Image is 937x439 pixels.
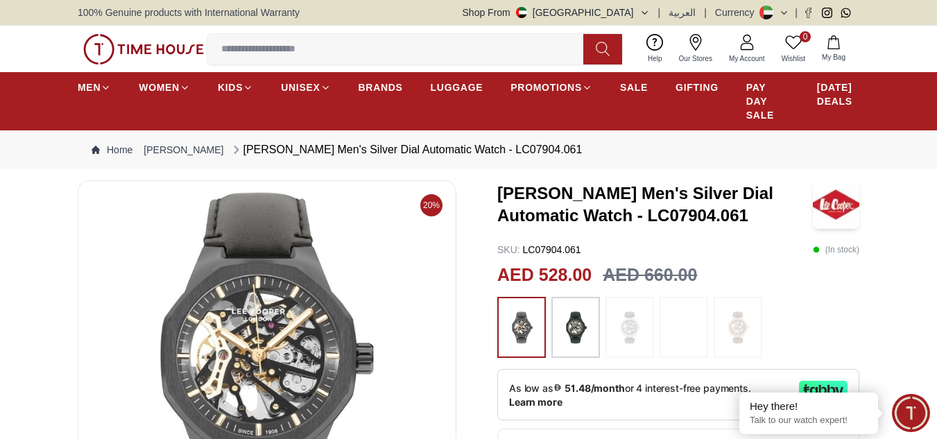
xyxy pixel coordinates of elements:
[669,6,696,19] button: العربية
[813,243,859,257] p: ( In stock )
[497,243,581,257] p: LC07904.061
[620,80,648,94] span: SALE
[639,31,671,67] a: Help
[721,304,755,351] img: ...
[676,80,719,94] span: GIFTING
[497,182,813,227] h3: [PERSON_NAME] Men's Silver Dial Automatic Watch - LC07904.061
[671,31,721,67] a: Our Stores
[817,80,859,108] span: [DATE] DEALS
[750,399,868,413] div: Hey there!
[612,304,647,351] img: ...
[813,180,859,229] img: Lee Cooper Men's Silver Dial Automatic Watch - LC07904.061
[218,80,243,94] span: KIDS
[841,8,851,18] a: Whatsapp
[230,141,583,158] div: [PERSON_NAME] Men's Silver Dial Automatic Watch - LC07904.061
[746,80,789,122] span: PAY DAY SALE
[504,304,539,351] img: ...
[420,194,442,216] span: 20%
[603,262,697,289] h3: AED 660.00
[558,304,593,351] img: ...
[704,6,707,19] span: |
[497,244,520,255] span: SKU :
[463,6,650,19] button: Shop From[GEOGRAPHIC_DATA]
[139,75,190,100] a: WOMEN
[78,80,101,94] span: MEN
[359,75,403,100] a: BRANDS
[642,53,668,64] span: Help
[78,130,859,169] nav: Breadcrumb
[723,53,771,64] span: My Account
[510,75,592,100] a: PROMOTIONS
[816,52,851,62] span: My Bag
[803,8,814,18] a: Facebook
[750,415,868,427] p: Talk to our watch expert!
[218,75,253,100] a: KIDS
[715,6,760,19] div: Currency
[281,80,320,94] span: UNISEX
[676,75,719,100] a: GIFTING
[497,262,592,289] h2: AED 528.00
[431,80,483,94] span: LUGGAGE
[281,75,330,100] a: UNISEX
[773,31,814,67] a: 0Wishlist
[746,75,789,128] a: PAY DAY SALE
[892,394,930,432] div: Chat Widget
[822,8,832,18] a: Instagram
[776,53,811,64] span: Wishlist
[139,80,180,94] span: WOMEN
[92,143,132,157] a: Home
[673,53,718,64] span: Our Stores
[516,7,527,18] img: United Arab Emirates
[817,75,859,114] a: [DATE] DEALS
[658,6,661,19] span: |
[795,6,798,19] span: |
[144,143,223,157] a: [PERSON_NAME]
[78,75,111,100] a: MEN
[620,75,648,100] a: SALE
[431,75,483,100] a: LUGGAGE
[800,31,811,42] span: 0
[667,304,701,351] img: ...
[814,33,854,65] button: My Bag
[83,34,204,64] img: ...
[78,6,300,19] span: 100% Genuine products with International Warranty
[510,80,582,94] span: PROMOTIONS
[359,80,403,94] span: BRANDS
